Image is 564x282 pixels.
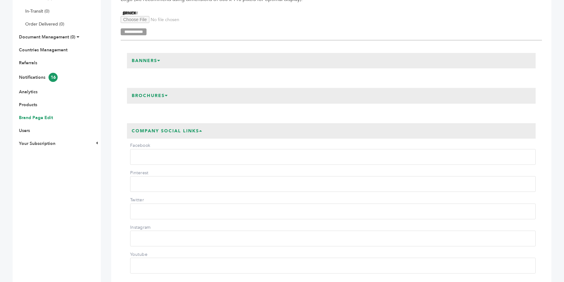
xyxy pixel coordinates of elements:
label: Facebook [130,142,174,149]
label: Pinterest [130,170,174,176]
a: Document Management (0) [19,34,75,40]
a: Notifications16 [19,74,58,80]
label: Twitter [130,197,174,203]
a: Brand Page Edit [19,115,53,121]
h3: Brochures [127,88,173,104]
a: In-Transit (0) [25,8,49,14]
a: Your Subscription [19,141,55,147]
img: PVM Nutritional Sciences Inc. [121,10,140,16]
a: Order Delivered (0) [25,21,64,27]
h3: Company Social Links [127,123,207,139]
a: Referrals [19,60,37,66]
label: Youtube [130,251,174,258]
span: 16 [49,73,58,82]
a: Users [19,128,30,134]
h3: Banners [127,53,165,69]
a: Countries Management [19,47,67,53]
a: Analytics [19,89,37,95]
a: Products [19,102,37,108]
label: Instagram [130,224,174,231]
